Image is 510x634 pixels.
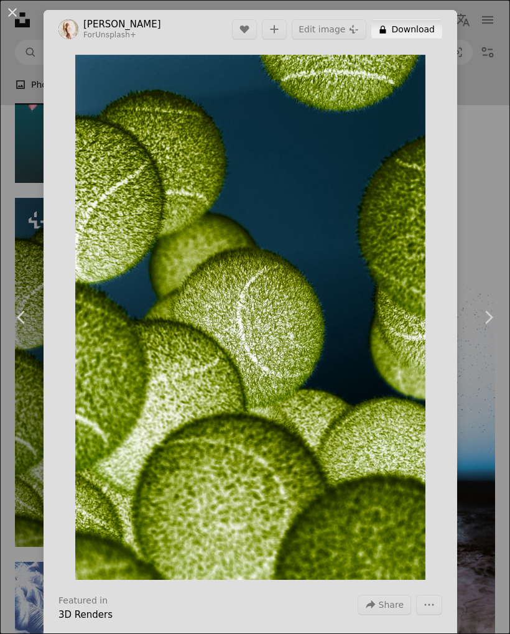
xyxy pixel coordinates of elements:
[83,30,161,40] div: For
[466,258,510,377] a: Next
[58,19,78,39] img: Go to Alex Shuper's profile
[292,19,366,39] button: Edit image
[358,595,411,615] button: Share this image
[75,55,425,580] button: Zoom in on this image
[371,19,442,39] button: Download
[95,30,136,39] a: Unsplash+
[75,55,425,580] img: a group of green plants with a blue sky in the background
[262,19,287,39] button: Add to Collection
[83,18,161,30] a: [PERSON_NAME]
[58,609,113,620] a: 3D Renders
[379,595,404,614] span: Share
[58,595,108,607] h3: Featured in
[416,595,442,615] button: More Actions
[232,19,257,39] button: Like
